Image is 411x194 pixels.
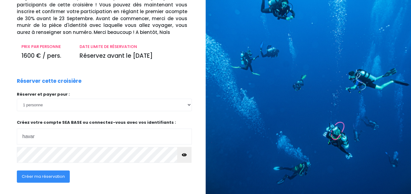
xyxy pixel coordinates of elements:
button: Créer ma réservation [17,170,70,183]
p: 1600 € / pers. [21,52,70,60]
p: Réserver cette croisière [17,77,81,85]
p: DATE LIMITE DE RÉSERVATION [80,44,187,50]
p: Réservez avant le [DATE] [80,52,187,60]
p: Réserver et payer pour : [17,91,192,97]
span: Créer ma réservation [22,174,65,179]
p: PRIX PAR PERSONNE [21,44,70,50]
p: Créez votre compte SEA BASE ou connectez-vous avec vos identifiants : [17,119,192,145]
input: Adresse email [17,129,192,145]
